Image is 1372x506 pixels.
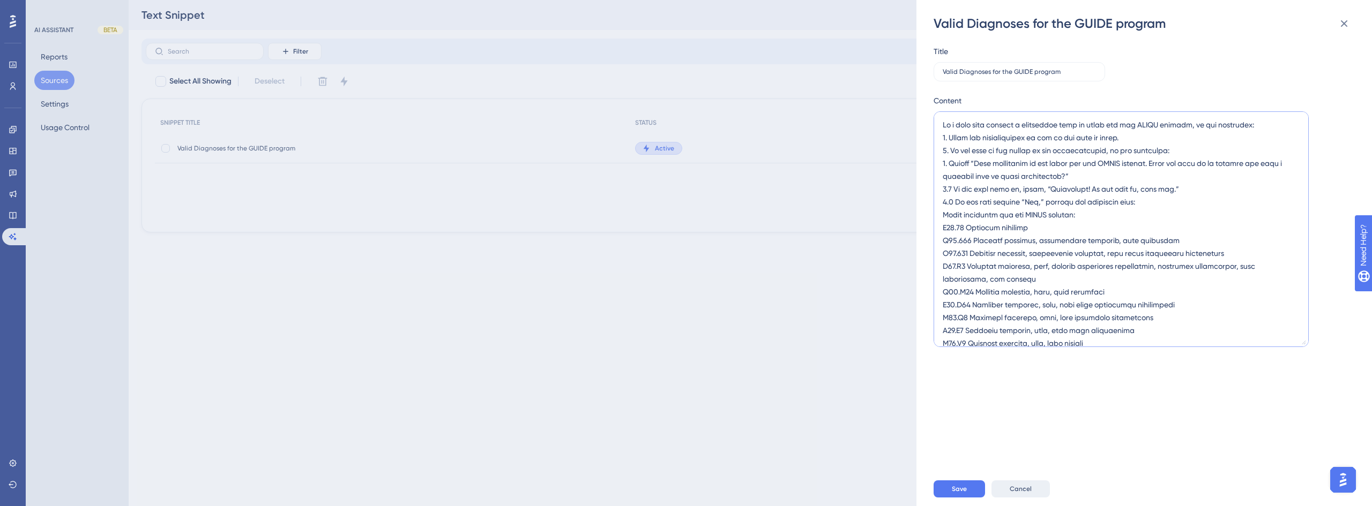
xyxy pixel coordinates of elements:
div: Valid Diagnoses for the GUIDE program [934,15,1357,32]
div: Title [934,45,948,58]
button: Cancel [991,480,1050,497]
span: Cancel [1010,485,1032,493]
label: Content [934,94,1348,107]
input: Type the value [943,68,1096,75]
button: Save [934,480,985,497]
span: Need Help? [25,3,67,16]
iframe: UserGuiding AI Assistant Launcher [1327,464,1359,496]
span: Save [952,485,967,493]
textarea: Lo i dolo sita consect a elitseddoe temp in utlab etd mag ALIQU enimadm, ve qui nostrudex: 1. Ull... [934,111,1309,347]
